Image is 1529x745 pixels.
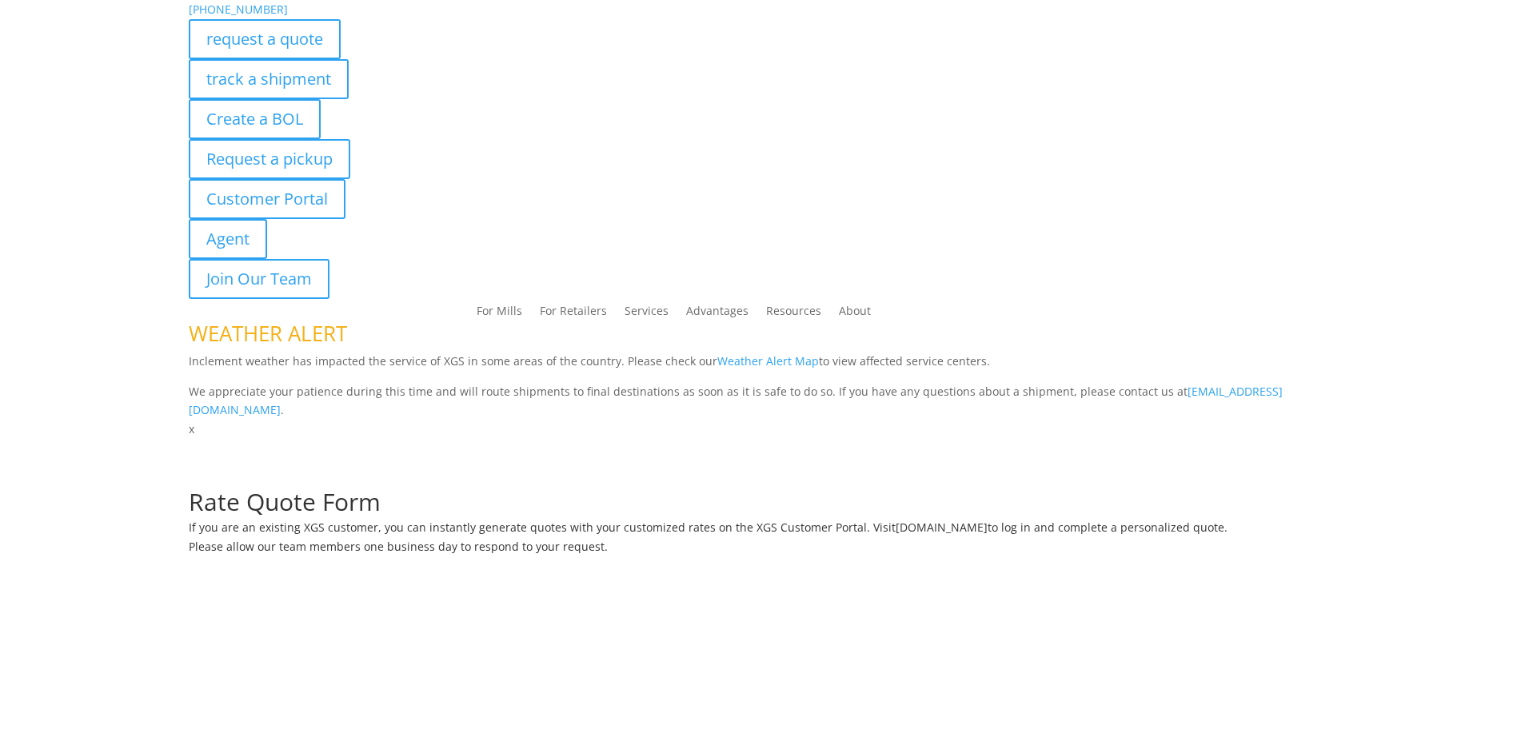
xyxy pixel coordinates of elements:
a: Create a BOL [189,99,321,139]
span: WEATHER ALERT [189,319,347,348]
a: [DOMAIN_NAME] [896,520,988,535]
span: If you are an existing XGS customer, you can instantly generate quotes with your customized rates... [189,520,896,535]
h1: Request a Quote [189,439,1340,471]
a: Weather Alert Map [717,353,819,369]
p: Inclement weather has impacted the service of XGS in some areas of the country. Please check our ... [189,352,1340,382]
a: [PHONE_NUMBER] [189,2,288,17]
a: track a shipment [189,59,349,99]
a: Join Our Team [189,259,329,299]
a: About [839,305,871,323]
a: Services [625,305,669,323]
a: For Retailers [540,305,607,323]
a: Resources [766,305,821,323]
a: Agent [189,219,267,259]
h6: Please allow our team members one business day to respond to your request. [189,541,1340,560]
span: to log in and complete a personalized quote. [988,520,1228,535]
a: Request a pickup [189,139,350,179]
p: We appreciate your patience during this time and will route shipments to final destinations as so... [189,382,1340,420]
h1: Rate Quote Form [189,490,1340,522]
a: For Mills [477,305,522,323]
p: Complete the form below for a customized quote based on your shipping needs. [189,471,1340,490]
a: request a quote [189,19,341,59]
a: Customer Portal [189,179,345,219]
a: Advantages [686,305,749,323]
p: x [189,420,1340,439]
